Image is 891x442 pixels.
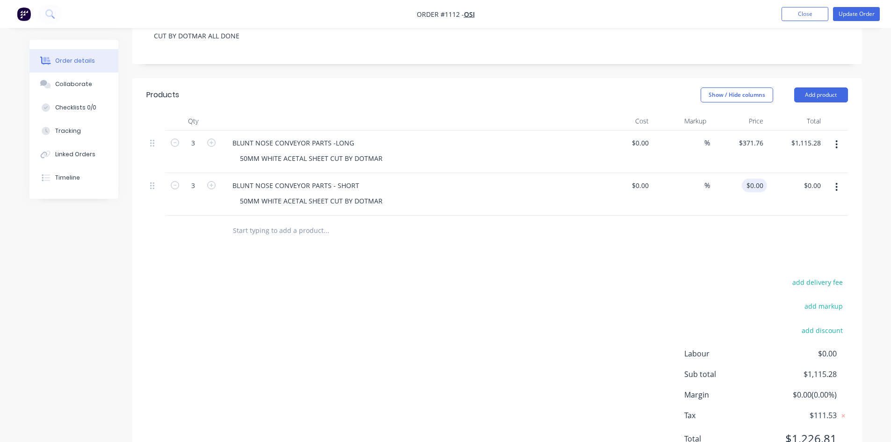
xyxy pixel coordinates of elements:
span: % [704,138,710,148]
div: Price [710,112,768,130]
input: Start typing to add a product... [232,221,420,240]
span: Labour [684,348,768,359]
span: $1,115.28 [767,369,836,380]
div: Linked Orders [55,150,95,159]
span: Sub total [684,369,768,380]
button: Order details [29,49,118,72]
div: Markup [652,112,710,130]
span: $111.53 [767,410,836,421]
div: Products [146,89,179,101]
a: OSI [464,10,475,19]
button: add markup [800,300,848,312]
button: Timeline [29,166,118,189]
button: Tracking [29,119,118,143]
span: $0.00 [767,348,836,359]
div: Qty [165,112,221,130]
div: 50MM WHITE ACETAL SHEET CUT BY DOTMAR [232,152,390,165]
span: $0.00 ( 0.00 %) [767,389,836,400]
div: BLUNT NOSE CONVEYOR PARTS -LONG [225,136,362,150]
button: Collaborate [29,72,118,96]
span: Order #1112 - [417,10,464,19]
button: add delivery fee [788,276,848,289]
div: Timeline [55,174,80,182]
div: Cost [595,112,653,130]
div: Order details [55,57,95,65]
button: Checklists 0/0 [29,96,118,119]
button: Update Order [833,7,880,21]
span: Margin [684,389,768,400]
div: 50MM WHITE ACETAL SHEET CUT BY DOTMAR [232,194,390,208]
div: Collaborate [55,80,92,88]
button: add discount [797,324,848,336]
span: Tax [684,410,768,421]
img: Factory [17,7,31,21]
div: Checklists 0/0 [55,103,96,112]
div: Total [767,112,825,130]
button: Close [782,7,828,21]
button: Linked Orders [29,143,118,166]
button: Show / Hide columns [701,87,773,102]
div: BLUNT NOSE CONVEYOR PARTS - SHORT [225,179,367,192]
div: CUT BY DOTMAR ALL DONE [146,22,848,50]
span: % [704,180,710,191]
div: Tracking [55,127,81,135]
button: Add product [794,87,848,102]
